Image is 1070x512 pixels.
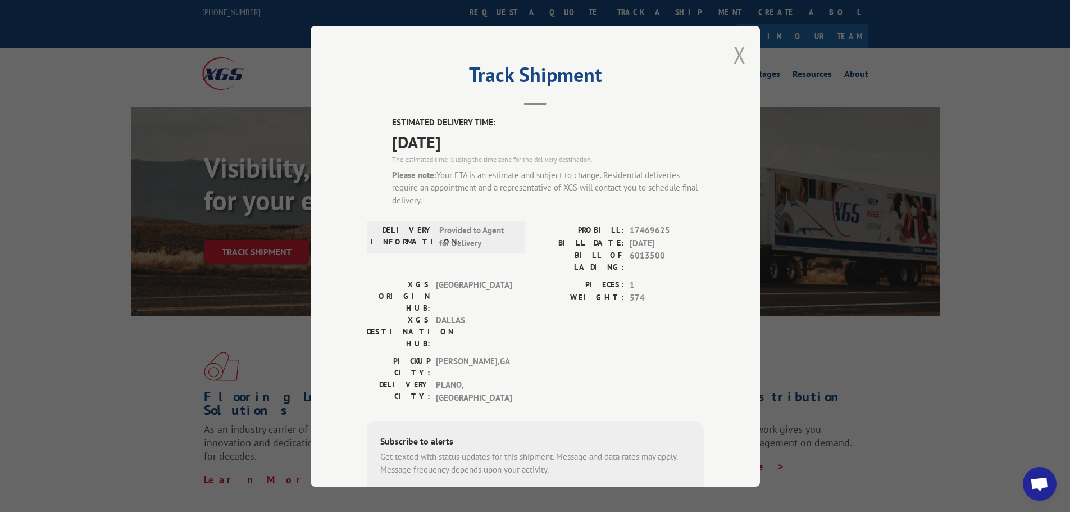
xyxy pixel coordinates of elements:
label: ESTIMATED DELIVERY TIME: [392,116,704,129]
span: [PERSON_NAME] , GA [436,355,512,379]
label: DELIVERY CITY: [367,379,430,404]
label: PROBILL: [535,224,624,237]
label: DELIVERY INFORMATION: [370,224,434,250]
label: PIECES: [535,279,624,292]
span: 574 [630,291,704,304]
label: PICKUP CITY: [367,355,430,379]
div: Get texted with status updates for this shipment. Message and data rates may apply. Message frequ... [380,451,690,476]
span: [DATE] [630,237,704,250]
label: XGS DESTINATION HUB: [367,314,430,350]
span: 17469625 [630,224,704,237]
span: Provided to Agent for Delivery [439,224,515,250]
strong: Please note: [392,169,436,180]
button: Close modal [734,40,746,70]
span: DALLAS [436,314,512,350]
label: BILL DATE: [535,237,624,250]
span: 6013500 [630,250,704,273]
span: PLANO , [GEOGRAPHIC_DATA] [436,379,512,404]
label: BILL OF LADING: [535,250,624,273]
div: Your ETA is an estimate and subject to change. Residential deliveries require an appointment and ... [392,169,704,207]
span: [DATE] [392,129,704,154]
div: Open chat [1023,467,1057,501]
h2: Track Shipment [367,67,704,88]
label: WEIGHT: [535,291,624,304]
span: [GEOGRAPHIC_DATA] [436,279,512,314]
span: 1 [630,279,704,292]
div: The estimated time is using the time zone for the delivery destination. [392,154,704,164]
div: Subscribe to alerts [380,434,690,451]
label: XGS ORIGIN HUB: [367,279,430,314]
